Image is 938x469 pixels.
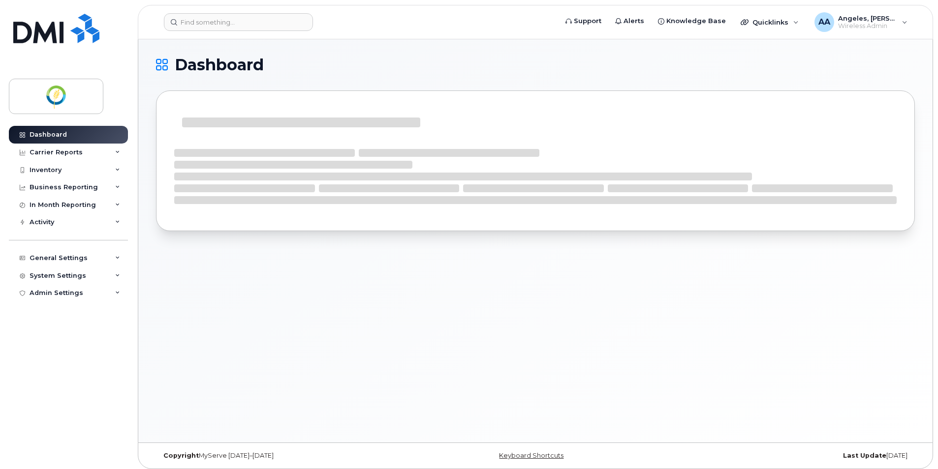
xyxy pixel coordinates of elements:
div: MyServe [DATE]–[DATE] [156,452,409,460]
div: [DATE] [662,452,915,460]
a: Keyboard Shortcuts [499,452,563,459]
strong: Copyright [163,452,199,459]
strong: Last Update [843,452,886,459]
span: Dashboard [175,58,264,72]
